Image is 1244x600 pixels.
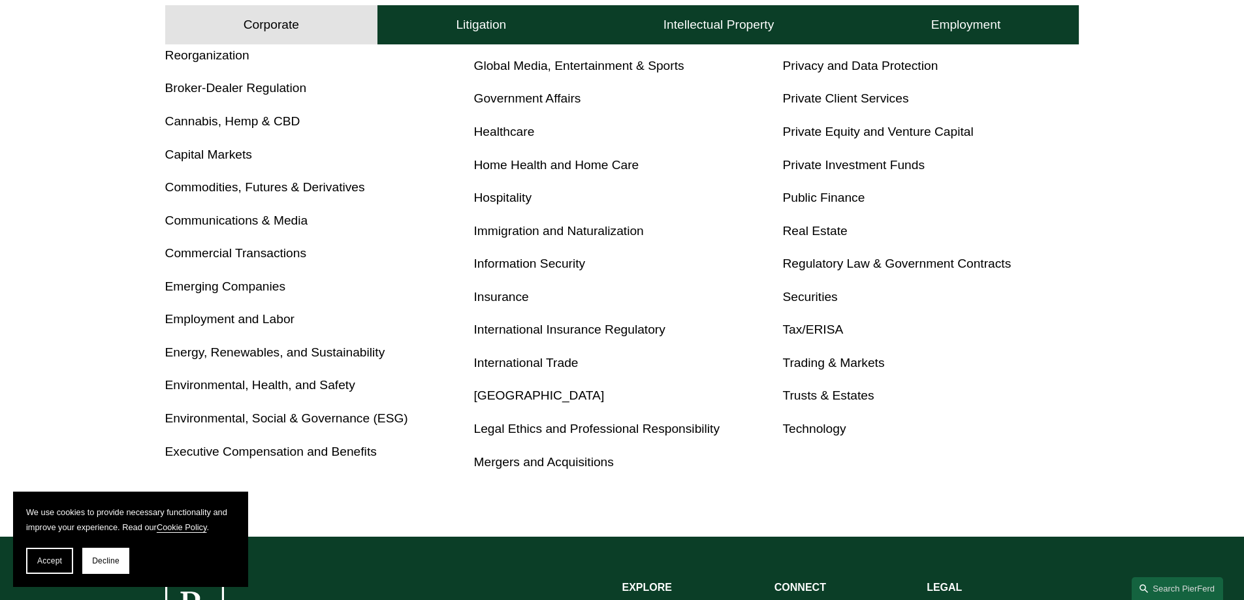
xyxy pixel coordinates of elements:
[782,356,884,370] a: Trading & Markets
[165,345,385,359] a: Energy, Renewables, and Sustainability
[782,125,973,138] a: Private Equity and Venture Capital
[165,213,308,227] a: Communications & Media
[474,323,665,336] a: International Insurance Regulatory
[782,290,837,304] a: Securities
[782,224,847,238] a: Real Estate
[92,556,120,565] span: Decline
[474,59,684,72] a: Global Media, Entertainment & Sports
[474,125,535,138] a: Healthcare
[474,356,579,370] a: International Trade
[244,17,299,33] h4: Corporate
[474,455,614,469] a: Mergers and Acquisitions
[165,279,286,293] a: Emerging Companies
[82,548,129,574] button: Decline
[26,548,73,574] button: Accept
[474,158,639,172] a: Home Health and Home Care
[931,17,1001,33] h4: Employment
[37,556,62,565] span: Accept
[165,81,307,95] a: Broker-Dealer Regulation
[782,59,938,72] a: Privacy and Data Protection
[26,505,235,535] p: We use cookies to provide necessary functionality and improve your experience. Read our .
[1132,577,1223,600] a: Search this site
[622,582,672,593] strong: EXPLORE
[474,191,532,204] a: Hospitality
[165,246,306,260] a: Commercial Transactions
[13,492,248,587] section: Cookie banner
[165,312,295,326] a: Employment and Labor
[782,422,846,435] a: Technology
[165,148,252,161] a: Capital Markets
[474,224,644,238] a: Immigration and Naturalization
[782,191,865,204] a: Public Finance
[927,582,962,593] strong: LEGAL
[663,17,774,33] h4: Intellectual Property
[774,582,826,593] strong: CONNECT
[157,522,207,532] a: Cookie Policy
[782,388,874,402] a: Trusts & Estates
[474,257,586,270] a: Information Security
[165,445,377,458] a: Executive Compensation and Benefits
[165,180,365,194] a: Commodities, Futures & Derivatives
[474,388,605,402] a: [GEOGRAPHIC_DATA]
[165,114,300,128] a: Cannabis, Hemp & CBD
[456,17,506,33] h4: Litigation
[474,422,720,435] a: Legal Ethics and Professional Responsibility
[474,290,529,304] a: Insurance
[474,91,581,105] a: Government Affairs
[782,158,925,172] a: Private Investment Funds
[165,411,408,425] a: Environmental, Social & Governance (ESG)
[782,257,1011,270] a: Regulatory Law & Government Contracts
[782,323,843,336] a: Tax/ERISA
[165,378,355,392] a: Environmental, Health, and Safety
[782,91,908,105] a: Private Client Services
